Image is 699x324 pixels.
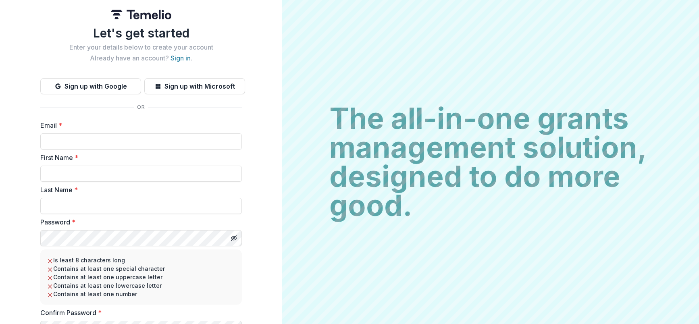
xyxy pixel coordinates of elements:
[227,232,240,245] button: Toggle password visibility
[47,264,235,273] li: Contains at least one special character
[40,308,237,318] label: Confirm Password
[47,256,235,264] li: Is least 8 characters long
[40,26,242,40] h1: Let's get started
[40,54,242,62] h2: Already have an account? .
[47,273,235,281] li: Contains at least one uppercase letter
[40,185,237,195] label: Last Name
[171,54,191,62] a: Sign in
[40,78,141,94] button: Sign up with Google
[40,217,237,227] label: Password
[40,153,237,162] label: First Name
[144,78,245,94] button: Sign up with Microsoft
[40,44,242,51] h2: Enter your details below to create your account
[111,10,171,19] img: Temelio
[47,281,235,290] li: Contains at least one lowercase letter
[40,120,237,130] label: Email
[47,290,235,298] li: Contains at least one number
